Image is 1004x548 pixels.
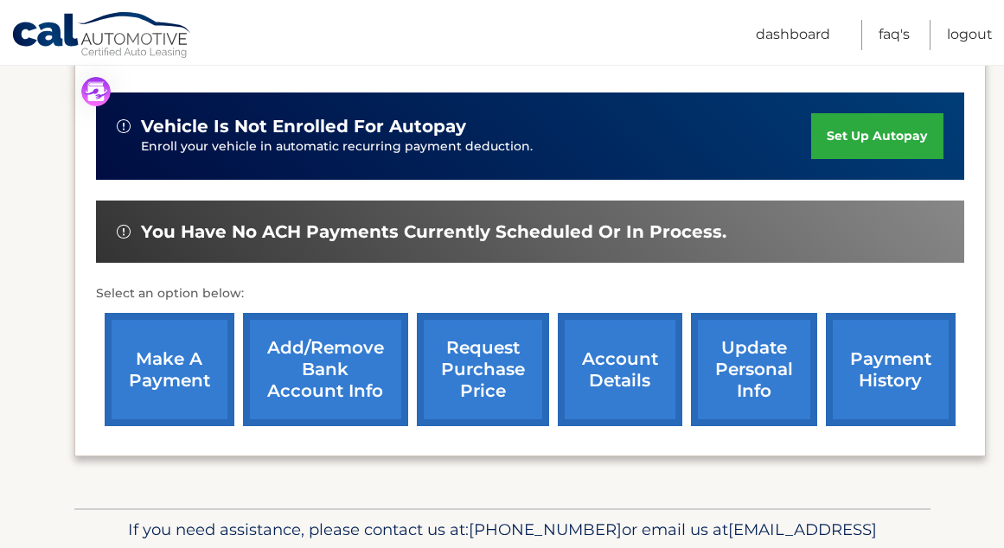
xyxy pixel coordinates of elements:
[558,313,682,426] a: account details
[11,11,193,61] a: Cal Automotive
[826,313,956,426] a: payment history
[469,519,622,539] span: [PHONE_NUMBER]
[105,313,234,426] a: make a payment
[141,116,466,137] span: vehicle is not enrolled for autopay
[756,20,830,50] a: Dashboard
[879,20,910,50] a: FAQ's
[141,137,812,156] p: Enroll your vehicle in automatic recurring payment deduction.
[141,221,726,243] span: You have no ACH payments currently scheduled or in process.
[811,113,943,159] a: set up autopay
[96,284,964,304] p: Select an option below:
[947,20,993,50] a: Logout
[691,313,817,426] a: update personal info
[417,313,549,426] a: request purchase price
[243,313,408,426] a: Add/Remove bank account info
[117,225,131,239] img: alert-white.svg
[117,119,131,133] img: alert-white.svg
